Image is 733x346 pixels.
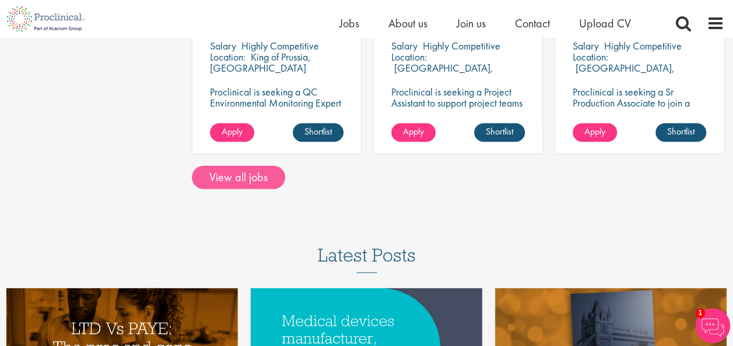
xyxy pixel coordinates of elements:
[573,39,599,52] span: Salary
[573,123,617,142] a: Apply
[391,50,427,63] span: Location:
[210,50,311,75] p: King of Prussia, [GEOGRAPHIC_DATA]
[210,39,236,52] span: Salary
[579,16,631,31] a: Upload CV
[339,16,359,31] a: Jobs
[604,39,682,52] p: Highly Competitive
[192,165,285,189] a: View all jobs
[573,50,608,63] span: Location:
[318,245,416,273] h3: Latest Posts
[515,16,550,31] a: Contact
[210,50,245,63] span: Location:
[403,125,424,137] span: Apply
[391,123,436,142] a: Apply
[655,123,706,142] a: Shortlist
[391,86,525,119] p: Proclinical is seeking a Project Assistant to support project teams in the [GEOGRAPHIC_DATA].
[474,123,525,142] a: Shortlist
[210,123,254,142] a: Apply
[391,61,493,86] p: [GEOGRAPHIC_DATA], [GEOGRAPHIC_DATA]
[573,61,675,86] p: [GEOGRAPHIC_DATA], [GEOGRAPHIC_DATA]
[457,16,486,31] a: Join us
[584,125,605,137] span: Apply
[573,86,706,130] p: Proclinical is seeking a Sr Production Associate to join a dynamic team in [GEOGRAPHIC_DATA].
[695,308,730,343] img: Chatbot
[695,308,705,318] span: 1
[210,86,343,142] p: Proclinical is seeking a QC Environmental Monitoring Expert to support quality control operations...
[423,39,500,52] p: Highly Competitive
[241,39,319,52] p: Highly Competitive
[391,39,418,52] span: Salary
[388,16,427,31] a: About us
[293,123,343,142] a: Shortlist
[222,125,243,137] span: Apply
